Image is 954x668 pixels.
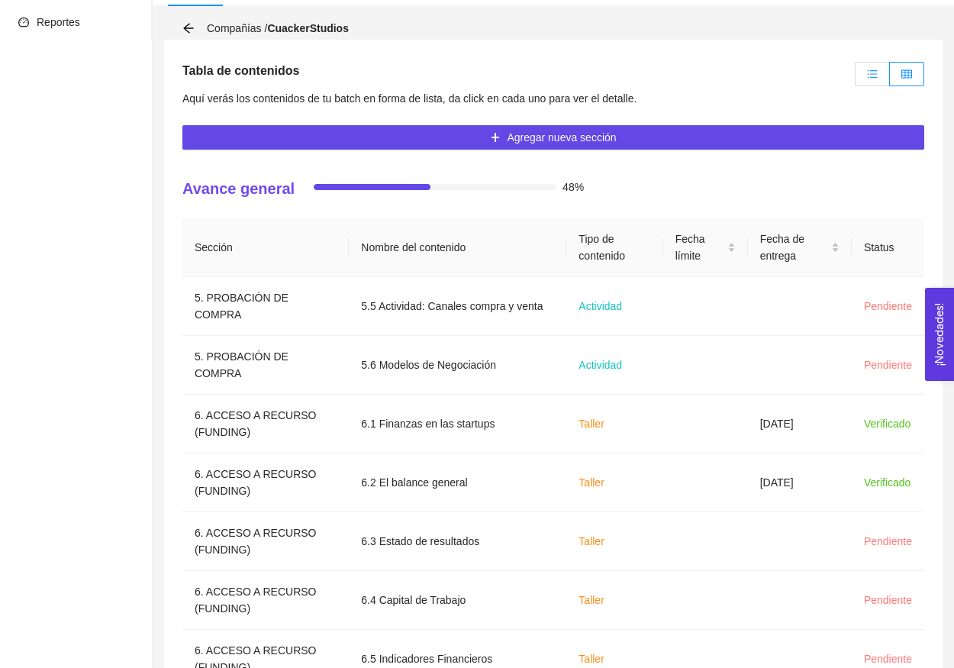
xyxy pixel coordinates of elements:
[864,535,912,547] span: Pendiente
[507,129,616,146] span: Agregar nueva sección
[579,359,622,371] span: Actividad
[562,182,584,192] span: 48%
[925,288,954,381] button: Open Feedback Widget
[867,69,878,79] span: unordered-list
[349,512,566,571] td: 6.3 Estado de resultados
[579,418,604,430] span: Taller
[182,336,349,395] td: 5. PROBACIÓN DE COMPRA
[182,92,637,105] span: Aquí verás los contenidos de tu batch en forma de lista, da click en cada uno para ver el detalle.
[579,594,604,606] span: Taller
[349,571,566,630] td: 6.4 Capital de Trabajo
[182,22,195,35] div: Volver
[182,218,349,277] th: Sección
[349,453,566,512] td: 6.2 El balance general
[748,395,852,453] td: [DATE]
[182,512,349,571] td: 6. ACCESO A RECURSO (FUNDING)
[760,231,828,264] span: Fecha de entrega
[852,218,924,277] th: Status
[207,22,349,34] span: Compañías /
[566,218,662,277] th: Tipo de contenido
[864,359,912,371] span: Pendiente
[182,125,924,150] button: plusAgregar nueva sección
[490,132,501,144] span: plus
[864,418,910,430] span: Verificado
[901,69,912,79] span: table
[267,22,349,34] strong: CuackerStudios
[349,218,566,277] th: Nombre del contenido
[349,277,566,336] td: 5.5 Actividad: Canales compra y venta
[182,453,349,512] td: 6. ACCESO A RECURSO (FUNDING)
[864,300,912,312] span: Pendiente
[349,336,566,395] td: 5.6 Modelos de Negociación
[579,653,604,665] span: Taller
[864,476,910,489] span: Verificado
[864,594,912,606] span: Pendiente
[349,395,566,453] td: 6.1 Finanzas en las startups
[579,535,604,547] span: Taller
[182,178,295,199] h4: Avance general
[18,17,29,27] span: dashboard
[182,277,349,336] td: 5. PROBACIÓN DE COMPRA
[182,395,349,453] td: 6. ACCESO A RECURSO (FUNDING)
[864,653,912,665] span: Pendiente
[675,231,724,264] span: Fecha límite
[579,476,604,489] span: Taller
[182,571,349,630] td: 6. ACCESO A RECURSO (FUNDING)
[182,62,300,80] h5: Tabla de contenidos
[182,22,195,34] span: arrow-left
[748,453,852,512] td: [DATE]
[37,16,80,28] span: Reportes
[579,300,622,312] span: Actividad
